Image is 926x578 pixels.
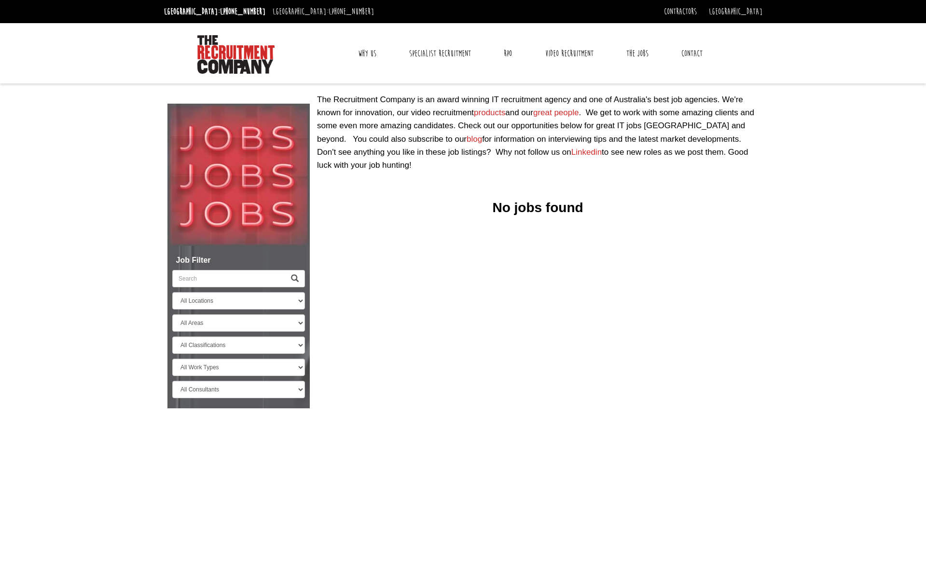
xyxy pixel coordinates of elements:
li: [GEOGRAPHIC_DATA]: [162,4,268,19]
img: The Recruitment Company [197,35,275,74]
a: The Jobs [619,41,656,66]
h5: Job Filter [172,256,305,265]
a: [PHONE_NUMBER] [329,6,374,17]
a: Video Recruitment [538,41,601,66]
a: [GEOGRAPHIC_DATA] [709,6,762,17]
a: products [474,108,505,117]
li: [GEOGRAPHIC_DATA]: [270,4,376,19]
a: Contractors [664,6,697,17]
p: The Recruitment Company is an award winning IT recruitment agency and one of Australia's best job... [317,93,759,172]
a: Linkedin [571,148,602,157]
h3: No jobs found [317,201,759,215]
a: blog [467,134,482,144]
a: great people [533,108,579,117]
a: Why Us [351,41,384,66]
img: Jobs, Jobs, Jobs [167,104,310,246]
a: Specialist Recruitment [402,41,478,66]
a: [PHONE_NUMBER] [220,6,265,17]
input: Search [172,270,285,287]
a: RPO [497,41,519,66]
a: Contact [674,41,710,66]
